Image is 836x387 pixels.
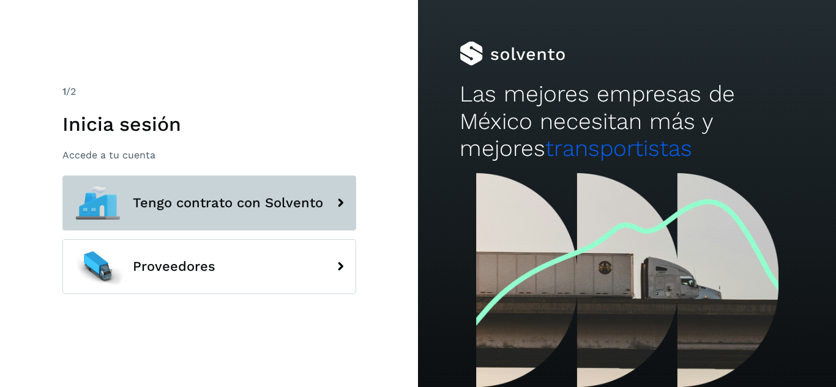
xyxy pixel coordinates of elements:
[133,259,215,274] span: Proveedores
[62,239,356,294] button: Proveedores
[545,135,692,161] span: transportistas
[62,86,66,97] span: 1
[62,112,356,136] h1: Inicia sesión
[133,196,323,210] span: Tengo contrato con Solvento
[62,149,356,161] p: Accede a tu cuenta
[62,175,356,230] button: Tengo contrato con Solvento
[62,84,356,99] div: /2
[460,81,794,162] h2: Las mejores empresas de México necesitan más y mejores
